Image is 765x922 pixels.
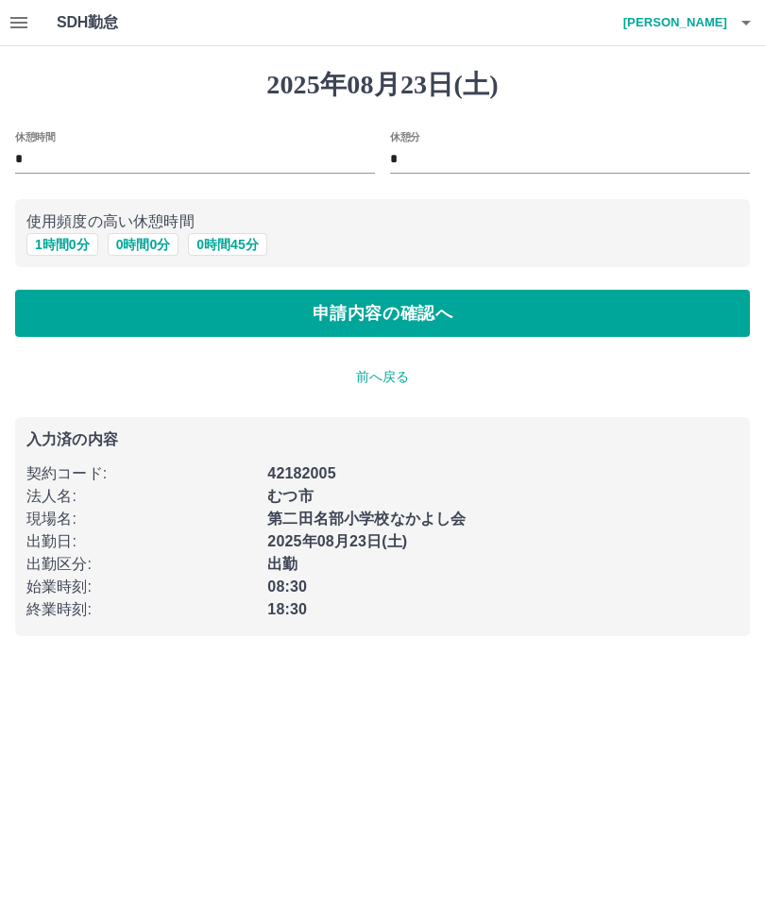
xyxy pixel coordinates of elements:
b: むつ市 [267,488,313,504]
b: 18:30 [267,601,307,617]
p: 前へ戻る [15,367,750,387]
p: 契約コード : [26,462,256,485]
p: 出勤区分 : [26,553,256,576]
label: 休憩時間 [15,129,55,143]
p: 現場名 : [26,508,256,530]
p: 終業時刻 : [26,598,256,621]
b: 08:30 [267,578,307,595]
button: 申請内容の確認へ [15,290,750,337]
button: 1時間0分 [26,233,98,256]
b: 出勤 [267,556,297,572]
b: 42182005 [267,465,335,481]
p: 使用頻度の高い休憩時間 [26,210,739,233]
h1: 2025年08月23日(土) [15,69,750,101]
p: 法人名 : [26,485,256,508]
label: 休憩分 [390,129,420,143]
p: 出勤日 : [26,530,256,553]
b: 2025年08月23日(土) [267,533,407,549]
p: 入力済の内容 [26,432,739,447]
button: 0時間0分 [108,233,179,256]
b: 第二田名部小学校なかよし会 [267,511,466,527]
button: 0時間45分 [188,233,266,256]
p: 始業時刻 : [26,576,256,598]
